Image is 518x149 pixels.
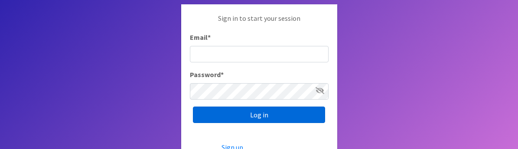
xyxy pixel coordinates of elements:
abbr: required [208,33,211,42]
input: Log in [193,107,325,123]
label: Email [190,32,211,42]
label: Password [190,69,224,80]
p: Sign in to start your session [190,13,329,32]
abbr: required [221,70,224,79]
